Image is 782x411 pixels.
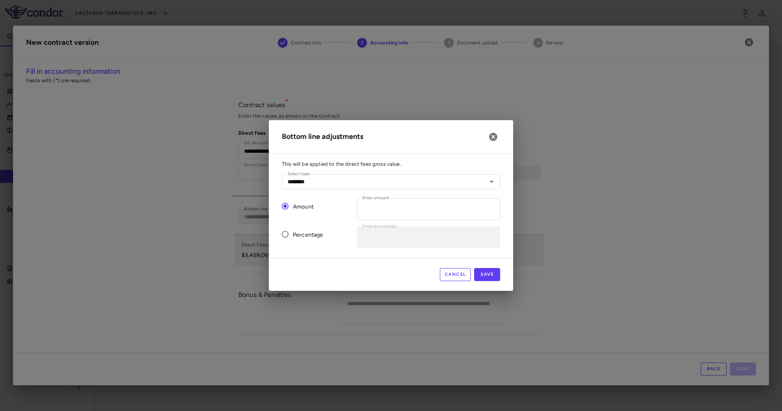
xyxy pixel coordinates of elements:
[288,171,310,178] label: Select type
[282,131,363,142] h6: Bottom line adjustments
[293,202,314,211] span: Amount
[440,268,471,281] button: Cancel
[362,195,389,202] label: Enter amount
[293,231,323,240] span: Percentage
[486,176,497,187] button: Open
[282,160,500,168] p: This will be applied to the direct fees gross value.
[362,223,397,230] label: Enter percentage
[474,268,500,281] button: Save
